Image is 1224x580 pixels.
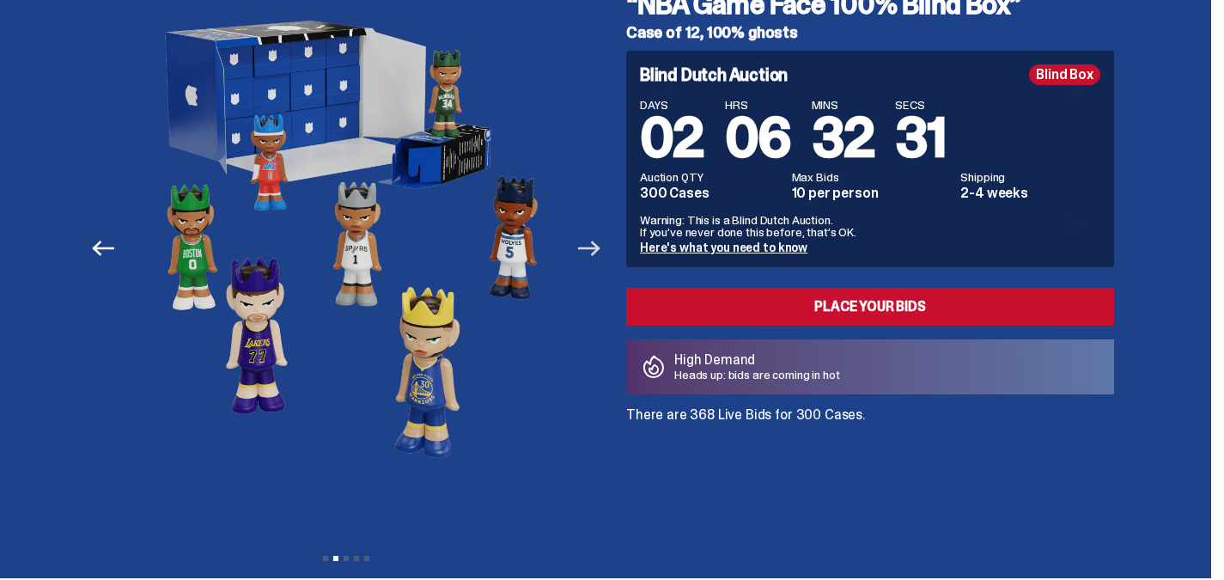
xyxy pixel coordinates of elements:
button: View slide 4 [354,556,359,561]
button: Next [570,229,608,267]
dd: 300 Cases [640,186,782,200]
dd: 2-4 weeks [960,186,1100,200]
a: Place your Bids [626,288,1114,326]
p: There are 368 Live Bids for 300 Cases. [626,408,1114,422]
span: 02 [640,102,704,174]
a: Here's what you need to know [640,240,807,255]
p: Heads up: bids are coming in hot [674,369,840,381]
span: 32 [812,102,875,174]
button: View slide 2 [333,556,338,561]
span: SECS [895,99,946,111]
h4: Blind Dutch Auction [640,66,788,83]
span: 31 [895,102,946,174]
button: Previous [84,229,122,267]
span: HRS [725,99,791,111]
dt: Max Bids [792,171,951,183]
div: Blind Box [1029,64,1100,85]
dt: Auction QTY [640,171,782,183]
button: View slide 3 [344,556,349,561]
p: Warning: This is a Blind Dutch Auction. If you’ve never done this before, that’s OK. [640,214,1100,238]
button: View slide 1 [323,556,328,561]
dd: 10 per person [792,186,951,200]
button: View slide 5 [364,556,369,561]
dt: Shipping [960,171,1100,183]
span: MINS [812,99,875,111]
span: DAYS [640,99,704,111]
p: High Demand [674,353,840,367]
span: 06 [725,102,791,174]
h5: Case of 12, 100% ghosts [626,25,1114,40]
